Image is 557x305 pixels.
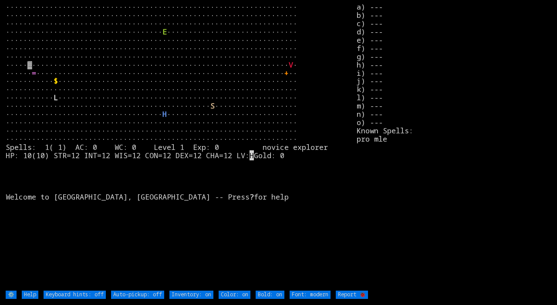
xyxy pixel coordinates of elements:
font: L [54,92,58,102]
font: = [32,68,36,78]
input: Keyboard hints: off [44,291,106,299]
mark: H [250,150,254,160]
input: ⚙️ [6,291,17,299]
font: $ [54,76,58,86]
b: ? [250,192,254,202]
font: E [162,27,167,37]
font: H [162,109,167,119]
input: Color: on [219,291,250,299]
stats: a) --- b) --- c) --- d) --- e) --- f) --- g) --- h) --- i) --- j) --- k) --- l) --- m) --- n) ---... [357,3,552,290]
font: S [210,101,215,111]
input: Inventory: on [169,291,213,299]
input: Help [22,291,38,299]
font: + [284,68,289,78]
font: V [289,60,293,70]
larn: ··································································· ·····························... [6,3,357,290]
input: Report 🐞 [336,291,368,299]
input: Font: modern [290,291,331,299]
input: Bold: on [256,291,284,299]
input: Auto-pickup: off [111,291,164,299]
